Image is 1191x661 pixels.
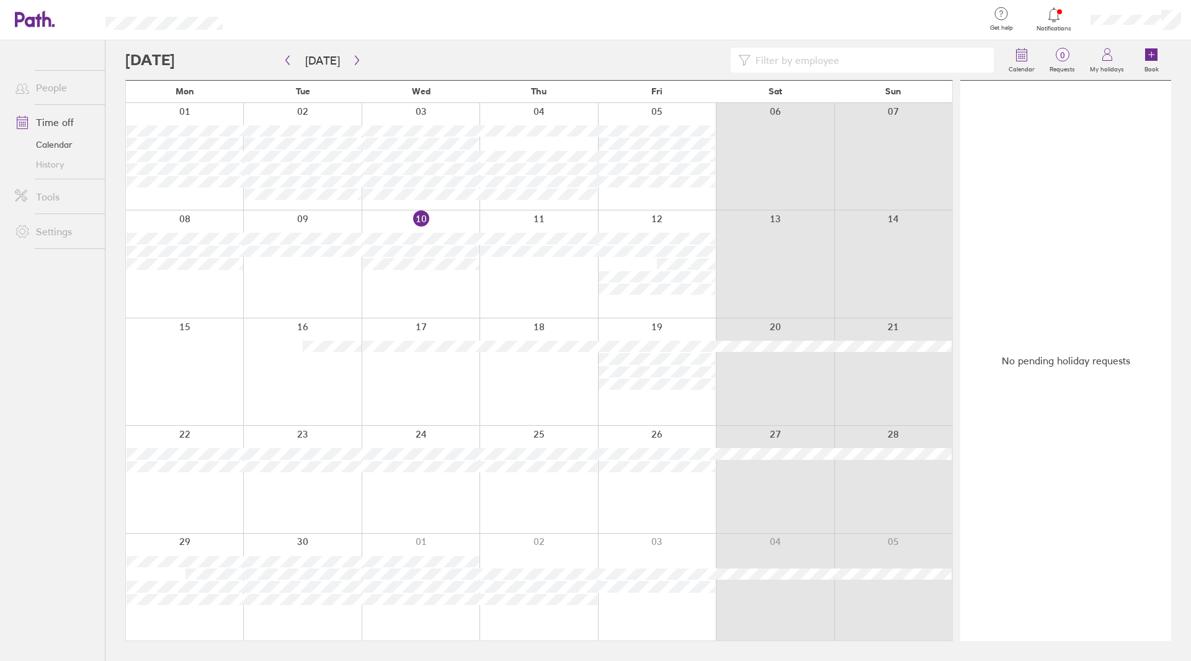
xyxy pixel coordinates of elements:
[960,81,1171,641] div: No pending holiday requests
[5,184,105,209] a: Tools
[1001,40,1042,80] a: Calendar
[531,86,546,96] span: Thu
[176,86,194,96] span: Mon
[1131,40,1171,80] a: Book
[885,86,901,96] span: Sun
[1001,62,1042,73] label: Calendar
[5,75,105,100] a: People
[5,135,105,155] a: Calendar
[1034,25,1074,32] span: Notifications
[651,86,662,96] span: Fri
[5,219,105,244] a: Settings
[1034,6,1074,32] a: Notifications
[1082,62,1131,73] label: My holidays
[295,50,350,71] button: [DATE]
[5,155,105,174] a: History
[981,24,1022,32] span: Get help
[1042,62,1082,73] label: Requests
[412,86,430,96] span: Wed
[1082,40,1131,80] a: My holidays
[296,86,310,96] span: Tue
[751,48,986,72] input: Filter by employee
[769,86,782,96] span: Sat
[1042,50,1082,60] span: 0
[5,110,105,135] a: Time off
[1042,40,1082,80] a: 0Requests
[1137,62,1166,73] label: Book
